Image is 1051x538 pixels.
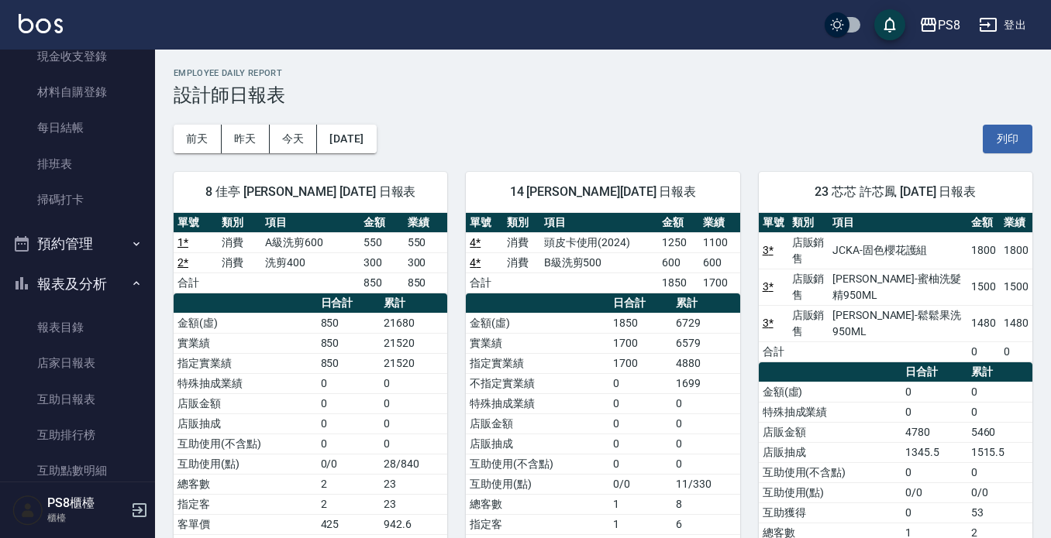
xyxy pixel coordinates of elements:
[6,382,149,417] a: 互助日報表
[759,482,902,502] td: 互助使用(點)
[672,514,739,534] td: 6
[609,333,672,353] td: 1700
[901,422,967,442] td: 4780
[174,213,447,293] table: a dense table
[6,345,149,381] a: 店家日報表
[6,264,149,304] button: 報表及分析
[270,125,318,153] button: 今天
[317,454,380,474] td: 0/0
[261,213,360,233] th: 項目
[380,333,447,353] td: 21520
[672,333,739,353] td: 6579
[174,272,218,293] td: 合計
[466,313,609,333] td: 金額(虛)
[174,213,218,233] th: 單號
[609,373,672,393] td: 0
[967,305,1000,341] td: 1480
[777,184,1014,200] span: 23 芯芯 許芯鳳 [DATE] 日報表
[540,232,659,252] td: 頭皮卡使用(2024)
[699,252,740,272] td: 600
[380,474,447,494] td: 23
[672,353,739,373] td: 4880
[174,84,1032,106] h3: 設計師日報表
[503,252,540,272] td: 消費
[6,74,149,110] a: 材料自購登錄
[759,382,902,402] td: 金額(虛)
[658,213,699,233] th: 金額
[6,224,149,264] button: 預約管理
[699,232,740,252] td: 1100
[788,305,829,341] td: 店販銷售
[380,494,447,514] td: 23
[967,232,1000,269] td: 1800
[609,413,672,433] td: 0
[360,232,404,252] td: 550
[967,422,1032,442] td: 5460
[317,393,380,413] td: 0
[317,514,380,534] td: 425
[261,232,360,252] td: A級洗剪600
[967,269,1000,305] td: 1500
[174,125,222,153] button: 前天
[759,422,902,442] td: 店販金額
[317,413,380,433] td: 0
[658,272,699,293] td: 1850
[540,252,659,272] td: B級洗剪500
[967,362,1032,382] th: 累計
[901,382,967,402] td: 0
[6,146,149,182] a: 排班表
[404,232,448,252] td: 550
[360,252,404,272] td: 300
[672,413,739,433] td: 0
[380,393,447,413] td: 0
[699,213,740,233] th: 業績
[699,272,740,293] td: 1700
[672,293,739,314] th: 累計
[19,14,63,33] img: Logo
[484,184,721,200] span: 14 [PERSON_NAME][DATE] 日報表
[174,393,317,413] td: 店販金額
[609,393,672,413] td: 0
[759,402,902,422] td: 特殊抽成業績
[317,474,380,494] td: 2
[609,293,672,314] th: 日合計
[967,502,1032,523] td: 53
[609,433,672,454] td: 0
[404,252,448,272] td: 300
[380,433,447,454] td: 0
[672,454,739,474] td: 0
[6,39,149,74] a: 現金收支登錄
[609,514,672,534] td: 1
[609,313,672,333] td: 1850
[380,413,447,433] td: 0
[174,353,317,373] td: 指定實業績
[218,213,262,233] th: 類別
[759,213,788,233] th: 單號
[360,213,404,233] th: 金額
[829,232,967,269] td: JCKA-固色櫻花護組
[466,213,739,293] table: a dense table
[1000,305,1032,341] td: 1480
[174,413,317,433] td: 店販抽成
[192,184,429,200] span: 8 佳亭 [PERSON_NAME] [DATE] 日報表
[404,272,448,293] td: 850
[901,502,967,523] td: 0
[174,514,317,534] td: 客單價
[317,333,380,353] td: 850
[788,213,829,233] th: 類別
[759,442,902,462] td: 店販抽成
[47,511,126,525] p: 櫃檯
[967,341,1000,362] td: 0
[174,454,317,474] td: 互助使用(點)
[6,310,149,345] a: 報表目錄
[222,125,270,153] button: 昨天
[12,495,43,526] img: Person
[404,213,448,233] th: 業績
[503,232,540,252] td: 消費
[1000,232,1032,269] td: 1800
[967,442,1032,462] td: 1515.5
[174,68,1032,78] h2: Employee Daily Report
[672,393,739,413] td: 0
[967,482,1032,502] td: 0/0
[317,494,380,514] td: 2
